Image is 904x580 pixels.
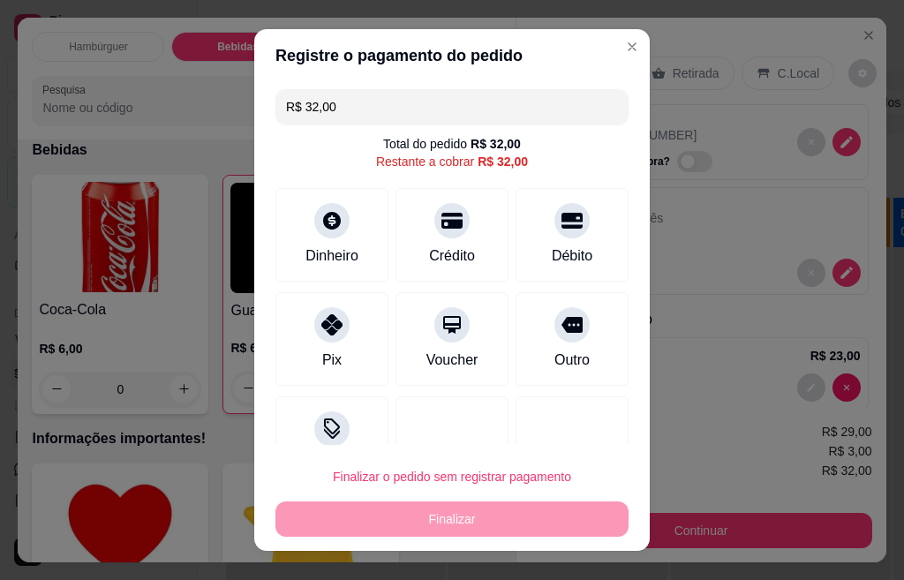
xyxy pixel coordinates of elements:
div: Dinheiro [305,245,358,267]
button: Finalizar o pedido sem registrar pagamento [275,459,629,494]
div: Restante a cobrar [376,153,528,170]
div: R$ 32,00 [478,153,528,170]
div: Crédito [429,245,475,267]
button: Close [618,33,646,61]
div: Débito [552,245,592,267]
header: Registre o pagamento do pedido [254,29,650,82]
div: Total do pedido [383,135,521,153]
div: Outro [554,350,590,371]
div: Voucher [426,350,478,371]
div: R$ 32,00 [471,135,521,153]
input: Ex.: hambúrguer de cordeiro [286,89,618,124]
div: Pix [322,350,342,371]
